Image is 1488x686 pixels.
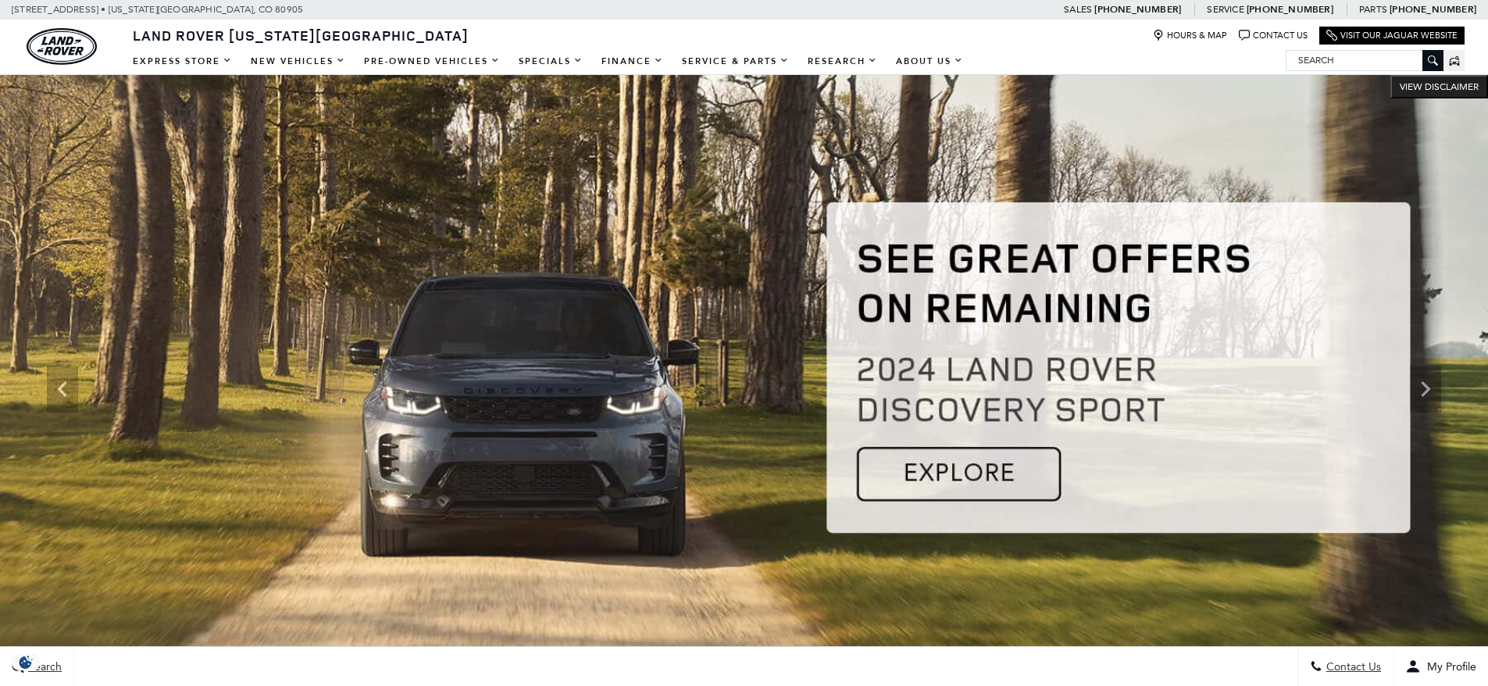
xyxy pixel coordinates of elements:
[1421,660,1476,673] span: My Profile
[12,4,303,15] a: [STREET_ADDRESS] • [US_STATE][GEOGRAPHIC_DATA], CO 80905
[27,28,97,65] img: Land Rover
[673,48,798,75] a: Service & Parts
[355,48,509,75] a: Pre-Owned Vehicles
[123,48,241,75] a: EXPRESS STORE
[1393,647,1488,686] button: Open user profile menu
[1239,30,1308,41] a: Contact Us
[8,654,44,670] section: Click to Open Cookie Consent Modal
[1390,3,1476,16] a: [PHONE_NUMBER]
[1247,3,1333,16] a: [PHONE_NUMBER]
[133,26,469,45] span: Land Rover [US_STATE][GEOGRAPHIC_DATA]
[123,48,972,75] nav: Main Navigation
[592,48,673,75] a: Finance
[1064,4,1092,15] span: Sales
[1390,75,1488,98] button: VIEW DISCLAIMER
[887,48,972,75] a: About Us
[1410,366,1441,413] div: Next
[1326,30,1458,41] a: Visit Our Jaguar Website
[1400,80,1479,93] span: VIEW DISCLAIMER
[1322,660,1381,673] span: Contact Us
[241,48,355,75] a: New Vehicles
[509,48,592,75] a: Specials
[1286,51,1443,70] input: Search
[47,366,78,413] div: Previous
[1207,4,1244,15] span: Service
[798,48,887,75] a: Research
[1359,4,1387,15] span: Parts
[1094,3,1181,16] a: [PHONE_NUMBER]
[123,26,478,45] a: Land Rover [US_STATE][GEOGRAPHIC_DATA]
[8,654,44,670] img: Opt-Out Icon
[27,28,97,65] a: land-rover
[1153,30,1227,41] a: Hours & Map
